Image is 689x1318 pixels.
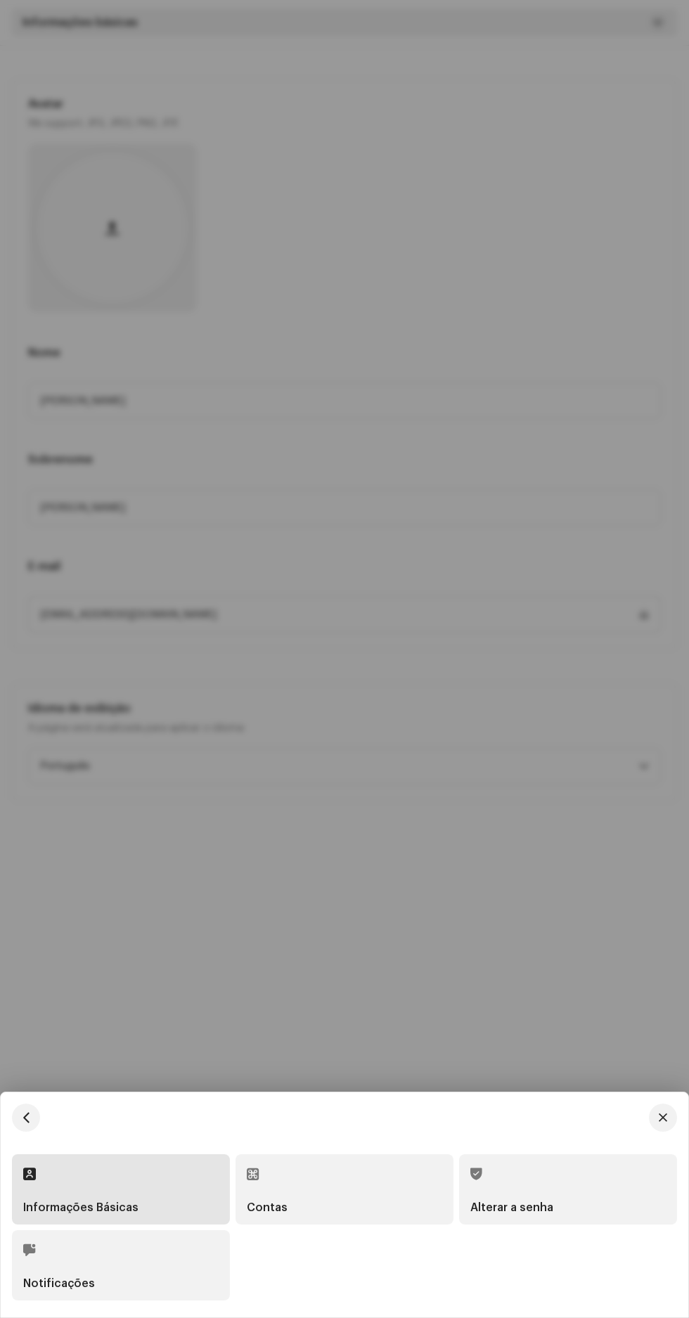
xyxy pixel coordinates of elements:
[23,1202,139,1213] div: Informações Básicas
[459,1154,677,1225] re-m-nav-item: Alterar a senha
[247,1202,288,1213] div: Contas
[470,1202,553,1213] div: Alterar a senha
[23,1278,95,1289] div: Notificações
[12,1230,230,1300] re-m-nav-item: Notificações
[12,1154,230,1225] re-m-nav-item: Informações Básicas
[236,1154,453,1225] re-m-nav-item: Contas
